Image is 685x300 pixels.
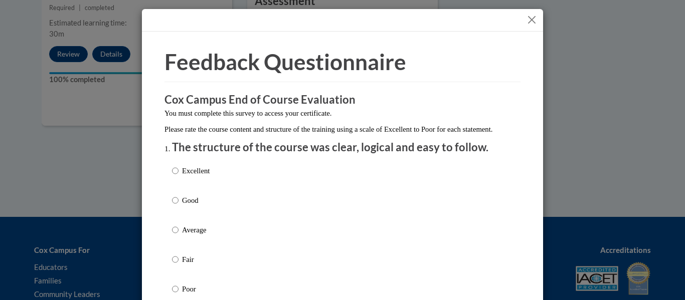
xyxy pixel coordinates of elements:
button: Close [526,14,538,26]
h3: Cox Campus End of Course Evaluation [164,92,521,108]
p: Please rate the course content and structure of the training using a scale of Excellent to Poor f... [164,124,521,135]
input: Fair [172,254,179,265]
p: Average [182,224,210,235]
p: You must complete this survey to access your certificate. [164,108,521,119]
input: Average [172,224,179,235]
p: Good [182,195,210,206]
input: Excellent [172,165,179,176]
p: Poor [182,283,210,294]
p: Excellent [182,165,210,176]
p: The structure of the course was clear, logical and easy to follow. [172,140,513,155]
span: Feedback Questionnaire [164,49,406,75]
p: Fair [182,254,210,265]
input: Good [172,195,179,206]
input: Poor [172,283,179,294]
